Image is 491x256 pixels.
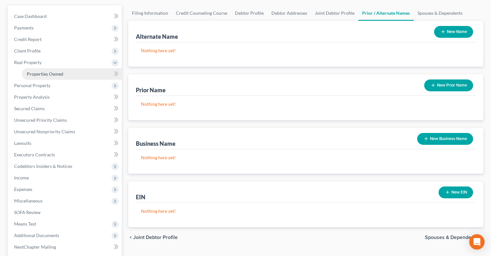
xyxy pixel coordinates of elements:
[14,175,29,180] span: Income
[172,5,231,21] a: Credit Counseling Course
[141,154,471,161] p: Nothing here yet!
[434,26,473,38] button: New Name
[133,235,178,240] span: Joint Debtor Profile
[14,221,36,227] span: Means Test
[141,47,471,54] p: Nothing here yet!
[14,163,72,169] span: Codebtors Insiders & Notices
[231,5,268,21] a: Debtor Profile
[136,193,145,201] div: EIN
[268,5,311,21] a: Debtor Addresses
[9,149,122,161] a: Executory Contracts
[9,91,122,103] a: Property Analysis
[22,68,122,80] a: Properties Owned
[14,186,32,192] span: Expenses
[9,34,122,45] a: Credit Report
[141,208,471,214] p: Nothing here yet!
[14,198,43,203] span: Miscellaneous
[14,117,67,123] span: Unsecured Priority Claims
[9,11,122,22] a: Case Dashboard
[9,126,122,137] a: Unsecured Nonpriority Claims
[414,5,466,21] a: Spouses & Dependents
[14,129,75,134] span: Unsecured Nonpriority Claims
[14,25,34,30] span: Payments
[9,103,122,114] a: Secured Claims
[311,5,358,21] a: Joint Debtor Profile
[425,235,478,240] span: Spouses & Dependents
[9,114,122,126] a: Unsecured Priority Claims
[425,235,483,240] button: Spouses & Dependents chevron_right
[469,234,485,250] div: Open Intercom Messenger
[128,235,133,240] i: chevron_left
[27,71,63,77] span: Properties Owned
[128,235,178,240] button: chevron_left Joint Debtor Profile
[14,37,42,42] span: Credit Report
[439,186,473,198] button: New EIN
[14,210,41,215] span: SOFA Review
[9,207,122,218] a: SOFA Review
[128,5,172,21] a: Filing Information
[136,86,166,94] div: Prior Name
[14,60,42,65] span: Real Property
[14,244,56,250] span: NextChapter Mailing
[14,48,41,54] span: Client Profile
[14,106,45,111] span: Secured Claims
[424,79,473,91] button: New Prior Name
[14,13,47,19] span: Case Dashboard
[14,152,55,157] span: Executory Contracts
[14,94,50,100] span: Property Analysis
[358,5,414,21] a: Prior / Alternate Names
[14,140,31,146] span: Lawsuits
[136,140,175,147] div: Business Name
[136,33,178,40] div: Alternate Name
[14,233,59,238] span: Additional Documents
[9,241,122,253] a: NextChapter Mailing
[141,101,471,107] p: Nothing here yet!
[14,83,51,88] span: Personal Property
[9,137,122,149] a: Lawsuits
[417,133,473,145] button: New Business Name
